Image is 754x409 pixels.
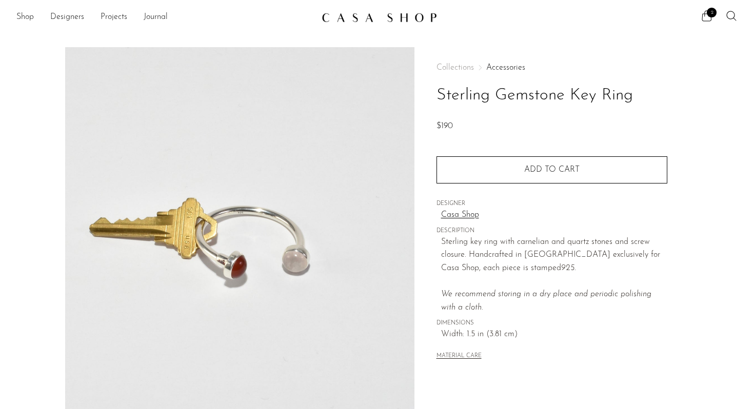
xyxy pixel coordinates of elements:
span: DESIGNER [436,199,667,209]
span: Add to cart [524,166,580,174]
a: Projects [101,11,127,24]
button: Add to cart [436,156,667,183]
p: Sterling key ring with carnelian and quartz stones and screw closure. Handcrafted in [GEOGRAPHIC_... [441,236,667,315]
a: Designers [50,11,84,24]
nav: Desktop navigation [16,9,313,26]
a: Shop [16,11,34,24]
span: Collections [436,64,474,72]
a: Casa Shop [441,209,667,222]
h1: Sterling Gemstone Key Ring [436,83,667,109]
button: MATERIAL CARE [436,353,482,360]
span: Width: 1.5 in (3.81 cm) [441,328,667,341]
a: Journal [144,11,168,24]
nav: Breadcrumbs [436,64,667,72]
ul: NEW HEADER MENU [16,9,313,26]
span: DIMENSIONS [436,319,667,328]
em: 925 [561,264,574,272]
span: DESCRIPTION [436,227,667,236]
span: $190 [436,122,453,130]
i: We recommend storing in a dry place and periodic polishing with a cloth. [441,290,651,312]
span: 2 [707,8,717,17]
a: Accessories [486,64,525,72]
